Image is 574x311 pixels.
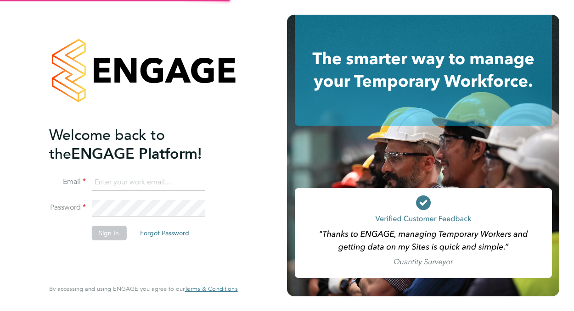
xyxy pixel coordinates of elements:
[91,174,205,191] input: Enter your work email...
[133,226,197,240] button: Forgot Password
[185,285,237,293] a: Terms & Conditions
[91,226,126,240] button: Sign In
[185,285,237,293] span: Terms & Conditions
[49,177,86,187] label: Email
[49,203,86,212] label: Password
[49,126,228,163] h2: ENGAGE Platform!
[49,126,165,163] span: Welcome back to the
[49,285,237,293] span: By accessing and using ENGAGE you agree to our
